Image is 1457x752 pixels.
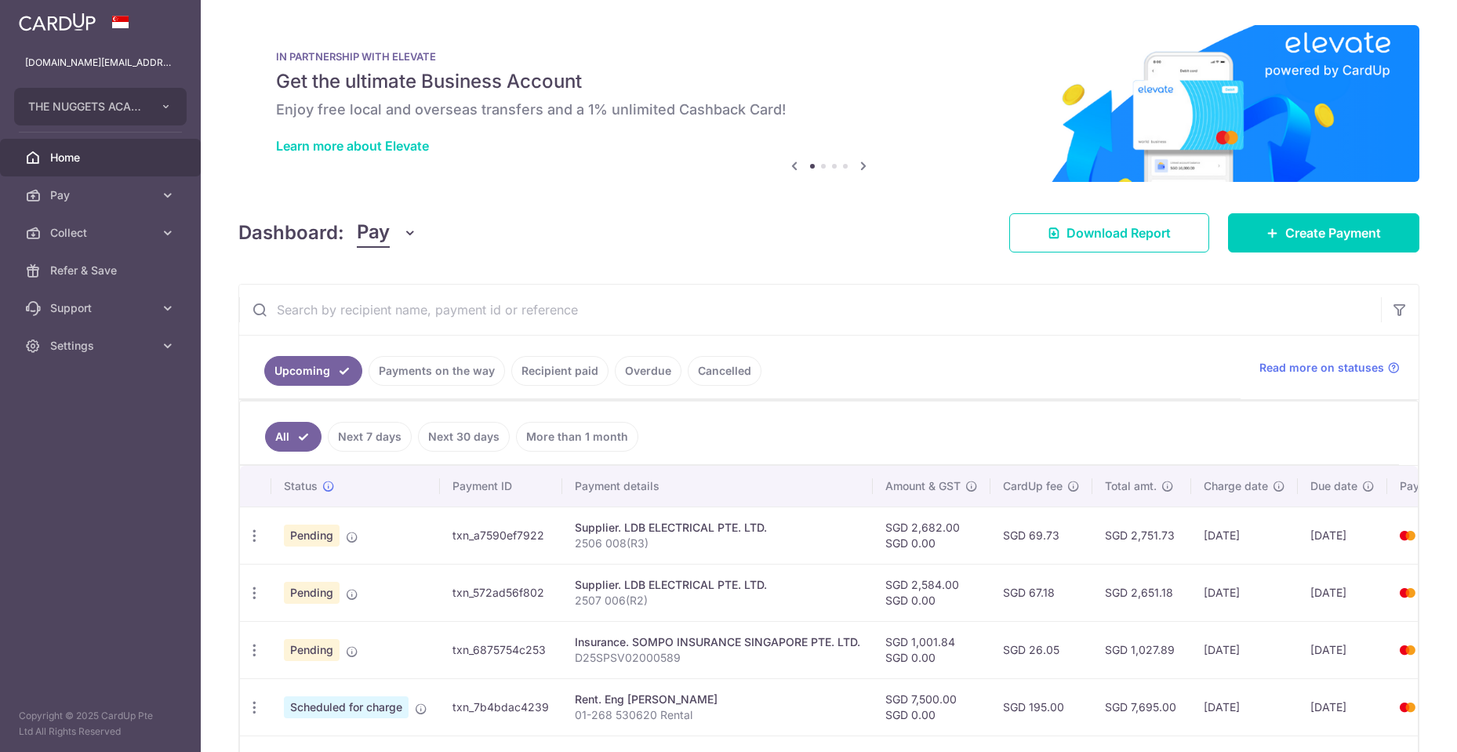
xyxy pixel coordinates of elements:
[264,356,362,386] a: Upcoming
[238,25,1419,182] img: Renovation banner
[990,678,1092,736] td: SGD 195.00
[1392,641,1423,659] img: Bank Card
[1204,478,1268,494] span: Charge date
[575,707,860,723] p: 01-268 530620 Rental
[276,100,1382,119] h6: Enjoy free local and overseas transfers and a 1% unlimited Cashback Card!
[1066,223,1171,242] span: Download Report
[1092,621,1191,678] td: SGD 1,027.89
[28,99,144,114] span: THE NUGGETS ACADEMY PTE. LTD.
[1003,478,1063,494] span: CardUp fee
[1228,213,1419,252] a: Create Payment
[1392,698,1423,717] img: Bank Card
[19,13,96,31] img: CardUp
[575,650,860,666] p: D25SPSV02000589
[276,69,1382,94] h5: Get the ultimate Business Account
[1259,360,1384,376] span: Read more on statuses
[990,507,1092,564] td: SGD 69.73
[369,356,505,386] a: Payments on the way
[328,422,412,452] a: Next 7 days
[990,564,1092,621] td: SGD 67.18
[575,593,860,609] p: 2507 006(R2)
[873,678,990,736] td: SGD 7,500.00 SGD 0.00
[50,187,154,203] span: Pay
[688,356,761,386] a: Cancelled
[50,338,154,354] span: Settings
[238,219,344,247] h4: Dashboard:
[276,50,1382,63] p: IN PARTNERSHIP WITH ELEVATE
[873,621,990,678] td: SGD 1,001.84 SGD 0.00
[50,225,154,241] span: Collect
[1191,621,1298,678] td: [DATE]
[440,678,562,736] td: txn_7b4bdac4239
[1298,507,1387,564] td: [DATE]
[1105,478,1157,494] span: Total amt.
[440,564,562,621] td: txn_572ad56f802
[1092,564,1191,621] td: SGD 2,651.18
[50,300,154,316] span: Support
[1392,583,1423,602] img: Bank Card
[575,536,860,551] p: 2506 008(R3)
[511,356,609,386] a: Recipient paid
[575,520,860,536] div: Supplier. LDB ELECTRICAL PTE. LTD.
[562,466,873,507] th: Payment details
[885,478,961,494] span: Amount & GST
[357,218,417,248] button: Pay
[1259,360,1400,376] a: Read more on statuses
[575,577,860,593] div: Supplier. LDB ELECTRICAL PTE. LTD.
[873,564,990,621] td: SGD 2,584.00 SGD 0.00
[1191,507,1298,564] td: [DATE]
[50,263,154,278] span: Refer & Save
[440,466,562,507] th: Payment ID
[516,422,638,452] a: More than 1 month
[418,422,510,452] a: Next 30 days
[1310,478,1357,494] span: Due date
[284,639,340,661] span: Pending
[1298,564,1387,621] td: [DATE]
[873,507,990,564] td: SGD 2,682.00 SGD 0.00
[990,621,1092,678] td: SGD 26.05
[25,55,176,71] p: [DOMAIN_NAME][EMAIL_ADDRESS][DOMAIN_NAME]
[615,356,681,386] a: Overdue
[1009,213,1209,252] a: Download Report
[284,582,340,604] span: Pending
[1092,678,1191,736] td: SGD 7,695.00
[284,696,409,718] span: Scheduled for charge
[440,507,562,564] td: txn_a7590ef7922
[357,218,390,248] span: Pay
[50,150,154,165] span: Home
[284,525,340,547] span: Pending
[440,621,562,678] td: txn_6875754c253
[1357,705,1441,744] iframe: Opens a widget where you can find more information
[276,138,429,154] a: Learn more about Elevate
[1191,564,1298,621] td: [DATE]
[575,692,860,707] div: Rent. Eng [PERSON_NAME]
[575,634,860,650] div: Insurance. SOMPO INSURANCE SINGAPORE PTE. LTD.
[1092,507,1191,564] td: SGD 2,751.73
[1298,678,1387,736] td: [DATE]
[1392,526,1423,545] img: Bank Card
[284,478,318,494] span: Status
[14,88,187,125] button: THE NUGGETS ACADEMY PTE. LTD.
[1191,678,1298,736] td: [DATE]
[1298,621,1387,678] td: [DATE]
[265,422,322,452] a: All
[1285,223,1381,242] span: Create Payment
[239,285,1381,335] input: Search by recipient name, payment id or reference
